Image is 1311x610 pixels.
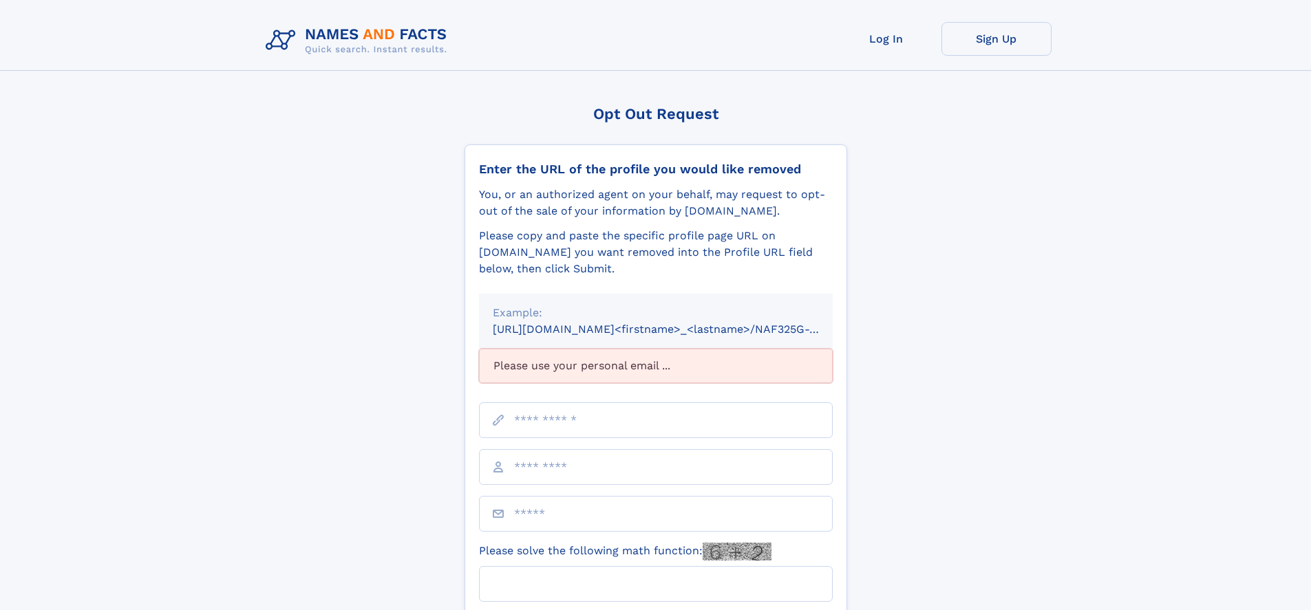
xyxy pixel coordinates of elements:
div: Please copy and paste the specific profile page URL on [DOMAIN_NAME] you want removed into the Pr... [479,228,833,277]
div: Opt Out Request [465,105,847,122]
small: [URL][DOMAIN_NAME]<firstname>_<lastname>/NAF325G-xxxxxxxx [493,323,859,336]
img: Logo Names and Facts [260,22,458,59]
div: Please use your personal email ... [479,349,833,383]
div: Enter the URL of the profile you would like removed [479,162,833,177]
label: Please solve the following math function: [479,543,771,560]
div: You, or an authorized agent on your behalf, may request to opt-out of the sale of your informatio... [479,186,833,219]
a: Log In [831,22,941,56]
div: Example: [493,305,819,321]
a: Sign Up [941,22,1052,56]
